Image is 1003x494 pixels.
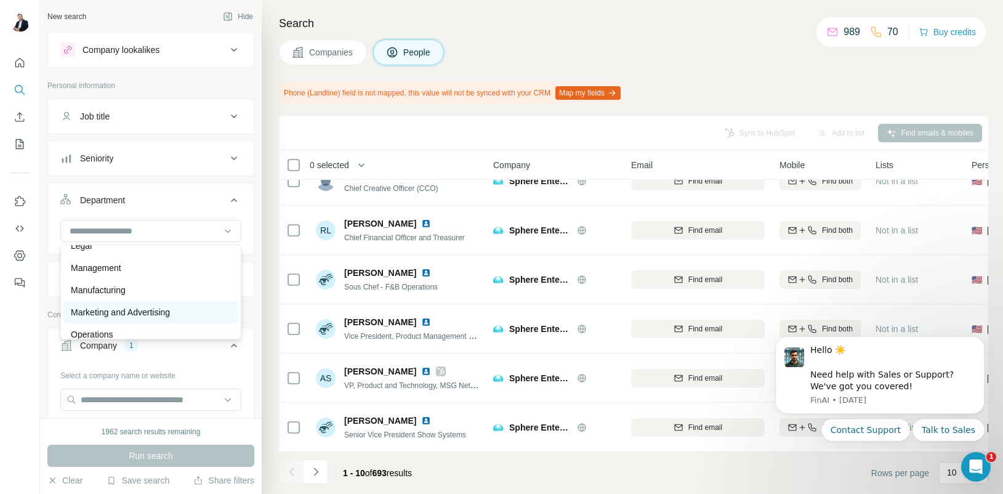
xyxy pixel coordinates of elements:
button: Enrich CSV [10,106,30,128]
span: People [403,46,432,59]
span: [PERSON_NAME] [344,217,416,230]
iframe: Intercom live chat [961,452,991,482]
span: Sphere Entertainment [509,323,571,335]
button: Company lookalikes [48,35,254,65]
span: Email [631,159,653,171]
button: Find email [631,221,765,240]
span: Companies [309,46,354,59]
div: Department [80,194,125,206]
img: Logo of Sphere Entertainment [493,423,503,432]
button: Share filters [193,474,254,487]
button: Save search [107,474,169,487]
div: Seniority [80,152,113,164]
span: Not in a list [876,225,918,235]
button: Find both [779,270,861,289]
button: Find email [631,172,765,190]
span: Find email [688,373,722,384]
div: Select a company name or website [60,365,241,381]
span: Find both [822,225,853,236]
span: Lists [876,159,893,171]
button: Find email [631,418,765,437]
span: Sphere Entertainment [509,175,571,187]
p: Company information [47,309,254,320]
div: New search [47,11,86,22]
button: Seniority [48,144,254,173]
span: Sphere Entertainment [509,421,571,434]
span: 1 - 10 [343,468,365,478]
span: 0 selected [310,159,349,171]
div: Company [80,339,117,352]
span: Vice President, Product Management and Engineering [344,331,522,341]
button: Navigate to next page [304,460,328,484]
button: Find both [779,221,861,240]
span: Sphere Entertainment [509,372,571,384]
span: VP, Product and Technology, MSG Networks [344,380,489,390]
img: Avatar [316,319,336,339]
span: [PERSON_NAME] [344,316,416,328]
span: Find email [688,176,722,187]
button: Personal location [48,264,254,294]
button: Quick start [10,52,30,74]
span: [PERSON_NAME] [344,415,416,427]
span: Senior Vice President Show Systems [344,431,466,439]
button: Find email [631,369,765,387]
span: Sphere Entertainment [509,273,571,286]
img: Avatar [10,12,30,32]
button: Find email [631,320,765,338]
span: Not in a list [876,176,918,186]
p: Operations [71,328,113,341]
span: of [365,468,373,478]
button: Map my fields [555,86,621,100]
img: LinkedIn logo [421,366,431,376]
img: LinkedIn logo [421,416,431,426]
img: LinkedIn logo [421,268,431,278]
img: Logo of Sphere Entertainment [493,324,503,334]
img: LinkedIn logo [421,219,431,229]
span: Rows per page [871,467,929,479]
span: Not in a list [876,275,918,285]
div: AS [316,368,336,388]
button: Find email [631,270,765,289]
div: Phone (Landline) field is not mapped, this value will not be synced with your CRM [279,83,623,103]
iframe: Intercom notifications message [757,325,1003,448]
button: Search [10,79,30,101]
span: [PERSON_NAME] [344,365,416,378]
span: 🇺🇸 [972,323,982,335]
p: 70 [887,25,898,39]
p: 10 [947,466,957,479]
div: 1962 search results remaining [102,426,201,437]
div: Company lookalikes [83,44,159,56]
img: Avatar [316,270,336,290]
span: Chief Creative Officer (CCO) [344,184,438,193]
p: 989 [844,25,860,39]
span: Sous Chef - F&B Operations [344,283,438,291]
span: Find email [688,274,722,285]
span: Chief Financial Officer and Treasurer [344,233,465,242]
img: Logo of Sphere Entertainment [493,373,503,383]
button: Department [48,185,254,220]
span: Find both [822,176,853,187]
p: Marketing and Advertising [71,306,170,318]
div: 1 [124,340,139,351]
button: Job title [48,102,254,131]
span: Find both [822,323,853,334]
p: Manufacturing [71,284,126,296]
img: LinkedIn logo [421,317,431,327]
div: Job title [80,110,110,123]
span: Find both [822,274,853,285]
span: Find email [688,323,722,334]
span: 🇺🇸 [972,273,982,286]
img: Avatar [316,171,336,191]
img: Logo of Sphere Entertainment [493,275,503,285]
button: Use Surfe API [10,217,30,240]
span: Sphere Entertainment [509,224,571,237]
span: 1 [986,452,996,462]
img: Logo of Sphere Entertainment [493,225,503,235]
span: [PERSON_NAME] [344,267,416,279]
button: Company1 [48,331,254,365]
